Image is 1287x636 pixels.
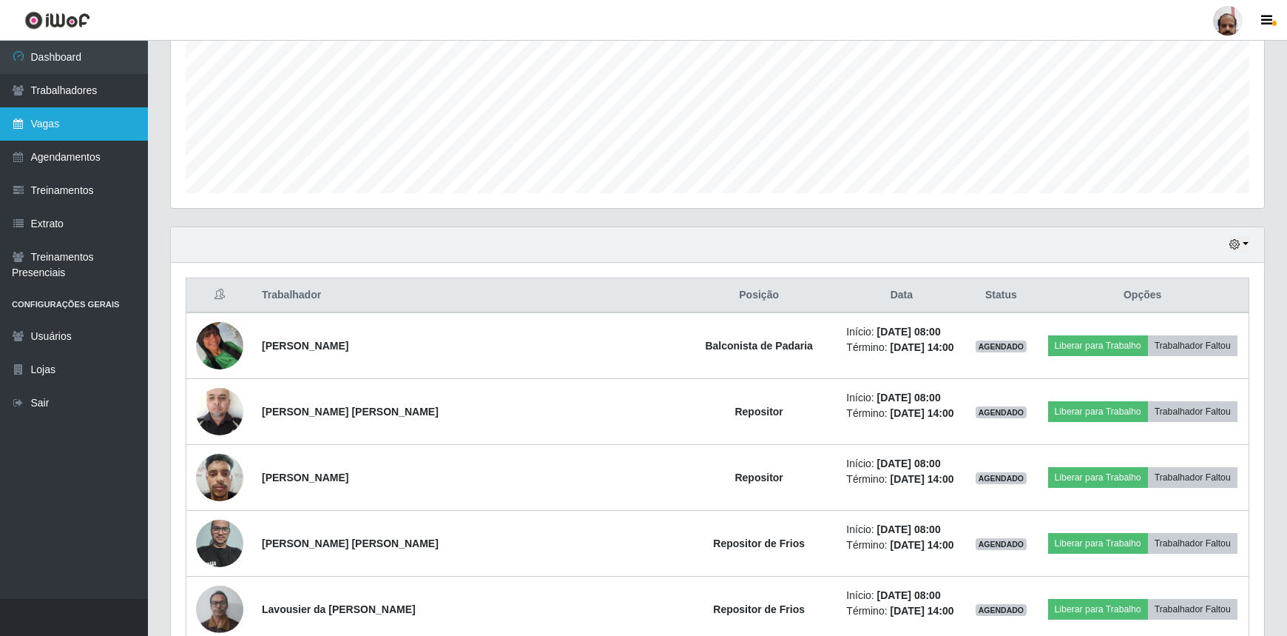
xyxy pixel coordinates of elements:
time: [DATE] 14:00 [890,539,953,551]
time: [DATE] 08:00 [877,589,941,601]
strong: Balconista de Padaria [705,340,813,352]
span: AGENDADO [976,604,1027,616]
span: AGENDADO [976,406,1027,418]
strong: [PERSON_NAME] [PERSON_NAME] [262,406,439,418]
button: Trabalhador Faltou [1148,467,1237,488]
li: Término: [846,340,956,355]
li: Término: [846,472,956,487]
strong: [PERSON_NAME] [PERSON_NAME] [262,538,439,549]
time: [DATE] 14:00 [890,605,953,617]
button: Liberar para Trabalho [1048,533,1148,554]
li: Início: [846,390,956,406]
span: AGENDADO [976,341,1027,352]
th: Data [837,278,965,313]
strong: [PERSON_NAME] [262,472,348,483]
button: Trabalhador Faltou [1148,401,1237,422]
time: [DATE] 14:00 [890,407,953,419]
img: CoreUI Logo [24,11,90,30]
li: Término: [846,406,956,421]
li: Término: [846,603,956,619]
li: Início: [846,522,956,538]
time: [DATE] 08:00 [877,392,941,404]
strong: Repositor de Frios [713,538,805,549]
button: Liberar para Trabalho [1048,599,1148,620]
button: Liberar para Trabalho [1048,335,1148,356]
strong: Repositor [734,406,783,418]
th: Opções [1036,278,1249,313]
span: AGENDADO [976,472,1027,484]
button: Liberar para Trabalho [1048,401,1148,422]
img: 1756311836024.jpeg [196,380,243,443]
li: Término: [846,538,956,553]
th: Posição [680,278,837,313]
button: Trabalhador Faltou [1148,533,1237,554]
strong: [PERSON_NAME] [262,340,348,352]
img: 1655148070426.jpeg [196,512,243,575]
time: [DATE] 14:00 [890,341,953,353]
th: Status [965,278,1036,313]
img: 1757904871760.jpeg [196,322,243,369]
strong: Repositor de Frios [713,603,805,615]
li: Início: [846,588,956,603]
li: Início: [846,324,956,340]
strong: Repositor [734,472,783,483]
time: [DATE] 08:00 [877,326,941,338]
li: Início: [846,456,956,472]
time: [DATE] 08:00 [877,458,941,469]
time: [DATE] 08:00 [877,523,941,535]
button: Liberar para Trabalho [1048,467,1148,488]
th: Trabalhador [253,278,680,313]
button: Trabalhador Faltou [1148,335,1237,356]
strong: Lavousier da [PERSON_NAME] [262,603,416,615]
time: [DATE] 14:00 [890,473,953,485]
img: 1756441126533.jpeg [196,446,243,509]
span: AGENDADO [976,538,1027,550]
button: Trabalhador Faltou [1148,599,1237,620]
